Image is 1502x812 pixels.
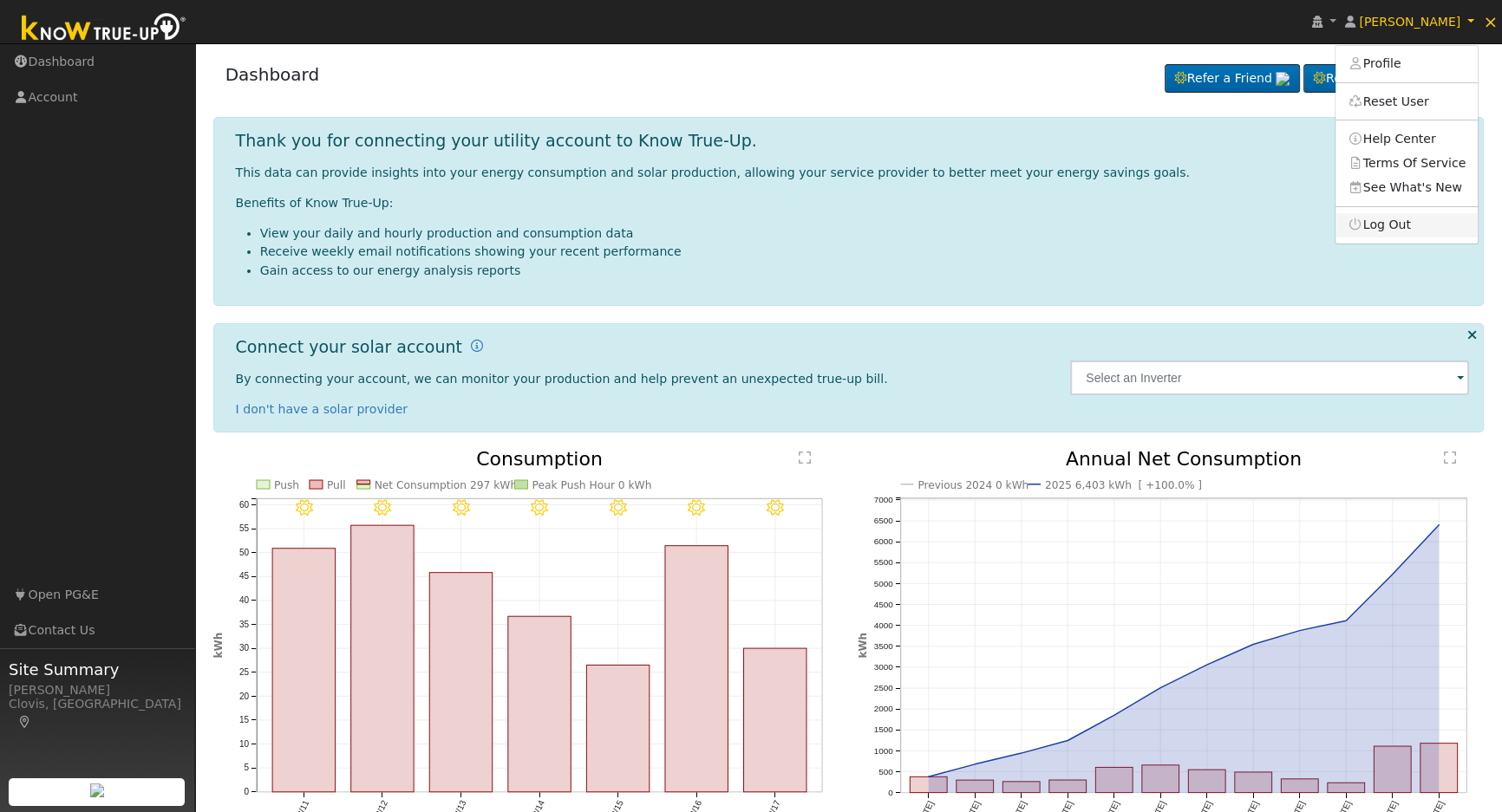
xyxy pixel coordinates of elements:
rect: onclick="" [1328,783,1365,792]
rect: onclick="" [1420,744,1458,793]
text: 6000 [874,536,894,546]
h1: Thank you for connecting your utility account to Know True-Up. [236,131,757,151]
text: 50 [238,548,249,557]
span: This data can provide insights into your energy consumption and solar production, allowing your s... [236,166,1190,179]
circle: onclick="" [1342,617,1349,624]
rect: onclick="" [272,549,335,792]
text: 3500 [874,641,894,651]
text: 30 [238,643,249,653]
img: Know True-Up [13,10,195,49]
rect: onclick="" [957,780,994,792]
circle: onclick="" [1389,571,1396,578]
text: 25 [238,667,249,677]
text: 0 [888,788,893,797]
img: retrieve [90,783,104,797]
rect: onclick="" [665,546,728,792]
circle: onclick="" [1204,661,1211,668]
rect: onclick="" [1188,770,1225,792]
span: × [1483,11,1498,32]
circle: onclick="" [1157,685,1164,692]
text: 60 [238,499,249,509]
h1: Connect your solar account [236,337,462,357]
text: 1500 [874,724,894,734]
span: [PERSON_NAME] [1359,15,1460,29]
a: Map [17,715,33,729]
text: Annual Net Consumption [1066,448,1302,470]
text: 1000 [874,745,894,755]
text: 35 [238,620,249,629]
rect: onclick="" [1142,765,1179,793]
rect: onclick="" [350,525,413,792]
text: Pull [327,479,346,491]
circle: onclick="" [1018,750,1025,757]
text: 55 [238,523,249,533]
text: 40 [238,595,249,605]
text: Push [274,479,299,491]
a: Reset User [1335,89,1478,114]
text: 3000 [874,662,894,672]
text: 0 [244,787,249,796]
div: Clovis, [GEOGRAPHIC_DATA] [9,695,186,731]
circle: onclick="" [1436,522,1443,529]
text: Peak Push Hour 0 kWh [532,479,651,491]
circle: onclick="" [1296,627,1303,634]
a: Terms Of Service [1335,151,1478,175]
a: Refer a Friend [1165,64,1300,94]
text:  [1444,451,1456,464]
text: 5 [244,763,249,772]
span: Site Summary [9,658,186,681]
text: 10 [238,739,249,749]
text: 2000 [874,704,894,713]
text: Net Consumption 297 kWh [374,479,517,491]
i: 8/17 - Clear [767,499,784,516]
text: 4000 [874,620,894,630]
circle: onclick="" [1111,711,1118,718]
circle: onclick="" [1250,640,1257,647]
rect: onclick="" [1235,772,1272,793]
p: Benefits of Know True-Up: [236,194,1470,212]
text: 2500 [874,683,894,692]
text: 5500 [874,557,894,567]
li: Receive weekly email notifications showing your recent performance [260,243,1470,261]
img: retrieve [1276,72,1290,86]
rect: onclick="" [508,616,571,792]
text: kWh [212,633,225,659]
i: 8/16 - Clear [688,499,705,516]
i: 8/11 - Clear [295,499,312,516]
text: 6500 [874,516,894,525]
text: 500 [878,767,893,776]
i: 8/12 - Clear [374,499,391,516]
a: Request a Cleaning [1303,64,1472,94]
rect: onclick="" [1002,782,1040,793]
text: 7000 [874,495,894,504]
i: 8/15 - Clear [610,499,627,516]
div: [PERSON_NAME] [9,681,186,699]
text: 2025 6,403 kWh [ +100.0% ] [1045,478,1202,490]
input: Select an Inverter [1070,361,1469,395]
a: See What's New [1335,175,1478,199]
text: Consumption [476,448,603,470]
li: Gain access to our energy analysis reports [260,262,1470,280]
a: Dashboard [225,64,320,85]
text: 5000 [874,578,894,588]
a: Log Out [1335,213,1478,237]
rect: onclick="" [586,665,649,791]
circle: onclick="" [971,761,978,768]
text:  [799,451,811,464]
i: 8/13 - Clear [452,499,469,516]
text: 20 [238,691,249,700]
rect: onclick="" [1049,780,1087,793]
circle: onclick="" [925,773,932,780]
rect: onclick="" [429,573,492,792]
a: Help Center [1335,127,1478,151]
rect: onclick="" [1282,779,1319,793]
rect: onclick="" [743,648,806,792]
rect: onclick="" [910,776,947,792]
rect: onclick="" [1375,746,1412,793]
a: Profile [1335,52,1478,76]
text: 15 [238,715,249,724]
rect: onclick="" [1095,767,1133,792]
circle: onclick="" [1064,737,1071,744]
text: Previous 2024 0 kWh [918,478,1029,490]
a: I don't have a solar provider [236,402,408,416]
